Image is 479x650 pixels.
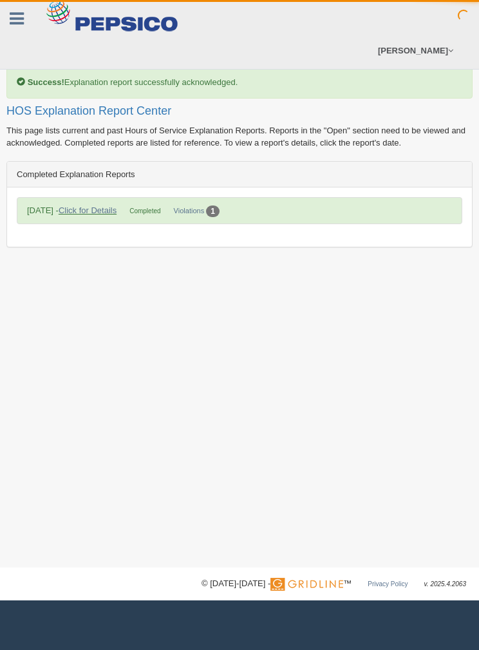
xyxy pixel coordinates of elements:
a: Violations [174,207,205,215]
a: [PERSON_NAME] [371,32,460,69]
b: Success! [28,77,64,87]
span: Completed [129,207,160,215]
span: v. 2025.4.2063 [424,580,466,588]
a: Click for Details [59,206,117,215]
div: [DATE] - [21,204,123,216]
img: Gridline [270,578,343,591]
a: Privacy Policy [368,580,408,588]
div: Completed Explanation Reports [7,162,472,187]
div: 1 [206,206,220,217]
h2: HOS Explanation Report Center [6,105,473,118]
div: © [DATE]-[DATE] - ™ [202,577,466,591]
